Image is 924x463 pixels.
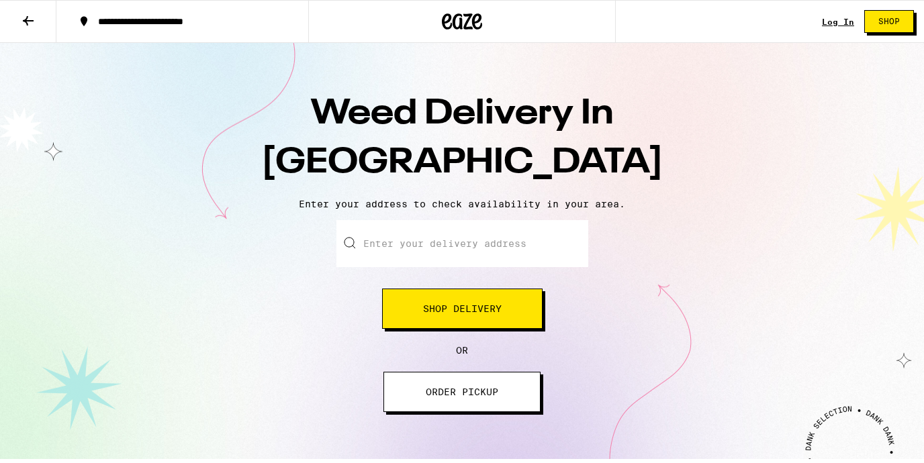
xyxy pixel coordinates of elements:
[456,345,468,356] span: OR
[13,199,911,209] p: Enter your address to check availability in your area.
[423,304,502,313] span: Shop Delivery
[336,220,588,267] input: Enter your delivery address
[822,17,854,26] a: Log In
[854,10,924,33] a: Shop
[382,289,543,329] button: Shop Delivery
[383,372,541,412] button: ORDER PICKUP
[261,146,663,181] span: [GEOGRAPHIC_DATA]
[227,90,697,188] h1: Weed Delivery In
[864,10,914,33] button: Shop
[426,387,498,397] span: ORDER PICKUP
[878,17,900,25] span: Shop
